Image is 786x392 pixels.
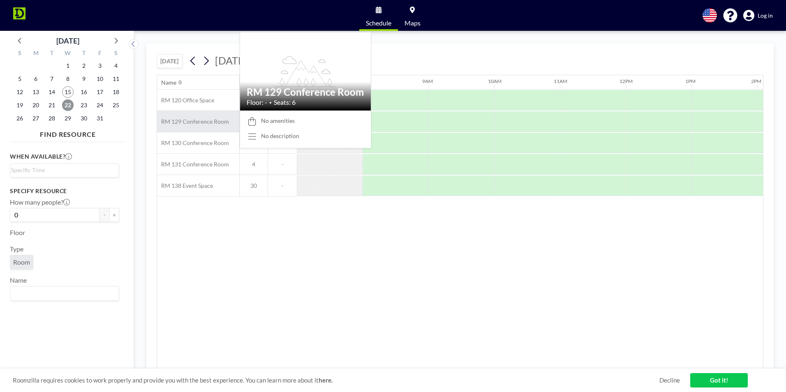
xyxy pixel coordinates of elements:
[685,78,696,84] div: 1PM
[62,113,74,124] span: Wednesday, October 29, 2025
[110,99,122,111] span: Saturday, October 25, 2025
[94,99,106,111] span: Friday, October 24, 2025
[659,376,680,384] a: Decline
[366,20,391,26] span: Schedule
[10,198,70,206] label: How many people?
[46,86,58,98] span: Tuesday, October 14, 2025
[99,208,109,222] button: -
[269,100,272,105] span: •
[108,48,124,59] div: S
[319,376,333,384] a: here.
[488,78,502,84] div: 10AM
[28,48,44,59] div: M
[758,12,773,19] span: Log in
[274,98,296,106] span: Seats: 6
[14,86,25,98] span: Sunday, October 12, 2025
[78,113,90,124] span: Thursday, October 30, 2025
[10,127,126,138] h4: FIND RESOURCE
[14,113,25,124] span: Sunday, October 26, 2025
[94,60,106,71] span: Friday, October 3, 2025
[690,373,748,387] a: Got it!
[78,86,90,98] span: Thursday, October 16, 2025
[109,208,119,222] button: +
[215,54,247,67] span: [DATE]
[261,117,295,125] span: No amenities
[44,48,60,59] div: T
[94,73,106,85] span: Friday, October 10, 2025
[11,166,114,175] input: Search for option
[10,228,25,237] label: Floor
[62,99,74,111] span: Wednesday, October 22, 2025
[56,35,79,46] div: [DATE]
[62,86,74,98] span: Wednesday, October 15, 2025
[10,276,27,284] label: Name
[92,48,108,59] div: F
[30,99,42,111] span: Monday, October 20, 2025
[76,48,92,59] div: T
[157,139,229,147] span: RM 130 Conference Room
[268,161,297,168] span: -
[46,73,58,85] span: Tuesday, October 7, 2025
[78,99,90,111] span: Thursday, October 23, 2025
[60,48,76,59] div: W
[110,60,122,71] span: Saturday, October 4, 2025
[13,7,25,24] img: organization-logo
[157,161,229,168] span: RM 131 Conference Room
[78,60,90,71] span: Thursday, October 2, 2025
[422,78,433,84] div: 9AM
[11,288,114,299] input: Search for option
[94,113,106,124] span: Friday, October 31, 2025
[10,245,23,253] label: Type
[14,73,25,85] span: Sunday, October 5, 2025
[78,73,90,85] span: Thursday, October 9, 2025
[240,161,268,168] span: 4
[240,182,268,189] span: 30
[30,86,42,98] span: Monday, October 13, 2025
[743,10,773,21] a: Log in
[62,73,74,85] span: Wednesday, October 8, 2025
[110,73,122,85] span: Saturday, October 11, 2025
[13,376,659,384] span: Roomzilla requires cookies to work properly and provide you with the best experience. You can lea...
[247,86,364,98] h2: RM 129 Conference Room
[94,86,106,98] span: Friday, October 17, 2025
[554,78,567,84] div: 11AM
[10,286,119,300] div: Search for option
[157,54,183,68] button: [DATE]
[157,118,229,125] span: RM 129 Conference Room
[46,113,58,124] span: Tuesday, October 28, 2025
[157,182,213,189] span: RM 138 Event Space
[30,113,42,124] span: Monday, October 27, 2025
[30,73,42,85] span: Monday, October 6, 2025
[620,78,633,84] div: 12PM
[261,132,299,140] div: No description
[13,258,30,266] span: Room
[10,187,119,195] h3: Specify resource
[247,98,267,106] span: Floor: -
[12,48,28,59] div: S
[14,99,25,111] span: Sunday, October 19, 2025
[268,182,297,189] span: -
[110,86,122,98] span: Saturday, October 18, 2025
[46,99,58,111] span: Tuesday, October 21, 2025
[157,97,214,104] span: RM 120 Office Space
[161,79,176,86] div: Name
[751,78,761,84] div: 2PM
[62,60,74,71] span: Wednesday, October 1, 2025
[405,20,421,26] span: Maps
[10,164,119,176] div: Search for option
